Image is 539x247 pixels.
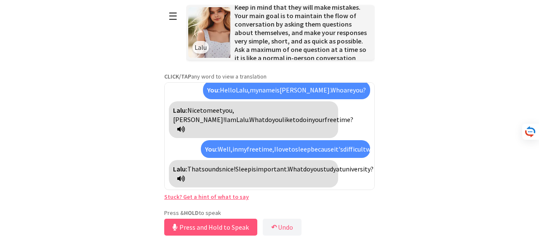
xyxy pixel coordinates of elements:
strong: You: [205,145,218,153]
span: Nice [187,106,200,114]
p: any word to view a translation [164,73,375,80]
span: Hello [220,86,236,94]
span: Lalu, [236,86,250,94]
span: to [293,115,299,124]
div: Click to translate [169,160,338,187]
div: Click to translate [201,140,370,158]
span: study [320,165,336,173]
span: Who [331,86,344,94]
span: at [336,165,342,173]
span: is [275,86,280,94]
button: Press and Hold to Speak [164,219,257,236]
span: my [250,86,259,94]
span: your [312,115,325,124]
strong: Lalu: [173,106,187,114]
span: to [288,145,295,153]
span: Well, [218,145,232,153]
span: do [299,115,307,124]
span: love [276,145,288,153]
span: do [265,115,272,124]
span: sounds [202,165,222,173]
button: ☰ [164,5,182,27]
span: you [310,165,320,173]
span: you, [222,106,234,114]
span: to [200,106,207,114]
span: in [307,115,312,124]
span: That [187,165,202,173]
strong: HOLD [184,209,199,217]
span: [PERSON_NAME]. [280,86,331,94]
strong: CLICK/TAP [164,73,191,80]
span: What [288,165,303,173]
p: Press & to speak [164,209,375,217]
span: university? [342,165,374,173]
span: are [344,86,353,94]
span: like [282,115,293,124]
strong: Lalu: [173,165,187,173]
span: is [251,165,256,173]
span: free [325,115,336,124]
span: it's [334,145,343,153]
span: I [274,145,276,153]
span: free [247,145,259,153]
span: important. [256,165,288,173]
span: Lalu [195,43,207,52]
span: What [249,115,265,124]
span: because [311,145,334,153]
span: you? [353,86,366,94]
button: ↶Undo [263,219,302,236]
span: time? [336,115,353,124]
span: [PERSON_NAME]! [173,115,225,124]
span: with [366,145,379,153]
span: I [225,115,227,124]
span: difficult [343,145,366,153]
strong: You: [207,86,220,94]
span: sleep [295,145,311,153]
span: in [232,145,238,153]
span: you [272,115,282,124]
span: my [238,145,247,153]
a: Stuck? Get a hint of what to say [164,193,249,201]
span: Sleep [235,165,251,173]
img: Scenario Image [188,7,230,58]
span: time, [259,145,274,153]
span: am [227,115,236,124]
span: Lalu. [236,115,249,124]
span: name [259,86,275,94]
div: Click to translate [203,81,370,99]
span: do [303,165,310,173]
span: meet [207,106,222,114]
span: nice! [222,165,235,173]
b: ↶ [271,223,277,231]
div: Click to translate [169,101,338,138]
